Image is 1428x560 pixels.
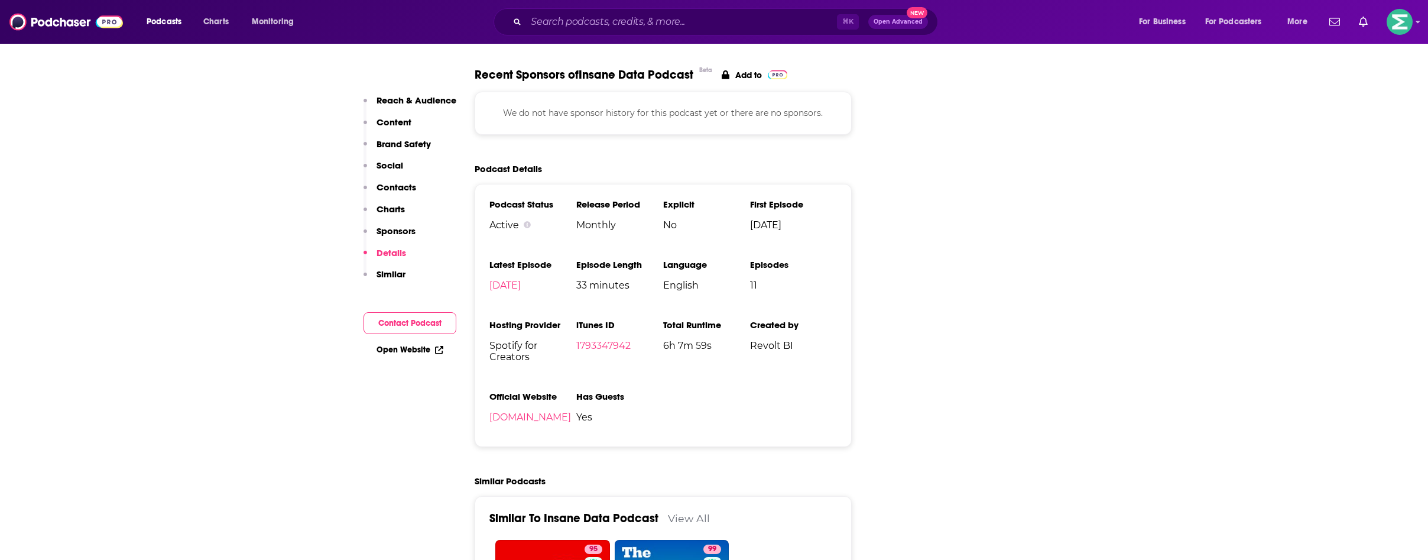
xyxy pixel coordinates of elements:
[1387,9,1413,35] span: Logged in as LKassela
[377,95,456,106] p: Reach & Audience
[874,19,923,25] span: Open Advanced
[837,14,859,30] span: ⌘ K
[1325,12,1345,32] a: Show notifications dropdown
[505,8,949,35] div: Search podcasts, credits, & more...
[750,319,837,331] h3: Created by
[489,106,837,119] p: We do not have sponsor history for this podcast yet or there are no sponsors.
[907,7,928,18] span: New
[1287,14,1307,30] span: More
[663,280,750,291] span: English
[489,391,576,402] h3: Official Website
[576,259,663,270] h3: Episode Length
[475,67,693,82] span: Recent Sponsors of Insane Data Podcast
[377,182,416,193] p: Contacts
[9,11,123,33] img: Podchaser - Follow, Share and Rate Podcasts
[377,203,405,215] p: Charts
[576,280,663,291] span: 33 minutes
[526,12,837,31] input: Search podcasts, credits, & more...
[576,391,663,402] h3: Has Guests
[585,545,602,554] a: 95
[475,163,542,174] h2: Podcast Details
[377,116,411,128] p: Content
[663,199,750,210] h3: Explicit
[750,199,837,210] h3: First Episode
[750,219,837,231] span: [DATE]
[1387,9,1413,35] img: User Profile
[699,66,712,74] div: Beta
[147,14,181,30] span: Podcasts
[377,138,431,150] p: Brand Safety
[1139,14,1186,30] span: For Business
[663,340,750,351] span: 6h 7m 59s
[489,219,576,231] div: Active
[475,475,546,487] h2: Similar Podcasts
[708,543,716,555] span: 99
[252,14,294,30] span: Monitoring
[1354,12,1372,32] a: Show notifications dropdown
[663,219,750,231] span: No
[244,12,309,31] button: open menu
[489,259,576,270] h3: Latest Episode
[489,340,576,362] span: Spotify for Creators
[377,160,403,171] p: Social
[489,511,658,526] a: Similar To Insane Data Podcast
[576,219,663,231] span: Monthly
[364,138,431,160] button: Brand Safety
[703,545,721,554] a: 99
[589,543,598,555] span: 95
[1131,12,1200,31] button: open menu
[364,268,405,290] button: Similar
[663,259,750,270] h3: Language
[668,512,710,525] a: View All
[868,15,928,29] button: Open AdvancedNew
[750,280,837,291] span: 11
[576,199,663,210] h3: Release Period
[364,160,403,182] button: Social
[750,340,837,351] span: Revolt BI
[364,116,411,138] button: Content
[377,247,406,258] p: Details
[735,70,762,80] p: Add to
[576,319,663,331] h3: iTunes ID
[364,247,406,269] button: Details
[489,319,576,331] h3: Hosting Provider
[364,95,456,116] button: Reach & Audience
[377,345,443,355] a: Open Website
[364,203,405,225] button: Charts
[1205,14,1262,30] span: For Podcasters
[576,340,631,351] a: 1793347942
[377,268,405,280] p: Similar
[768,70,787,79] img: Pro Logo
[489,199,576,210] h3: Podcast Status
[750,259,837,270] h3: Episodes
[576,412,663,423] span: Yes
[364,182,416,203] button: Contacts
[364,225,416,247] button: Sponsors
[1387,9,1413,35] button: Show profile menu
[1279,12,1322,31] button: open menu
[138,12,197,31] button: open menu
[663,319,750,331] h3: Total Runtime
[722,67,787,82] a: Add to
[489,280,521,291] a: [DATE]
[203,14,229,30] span: Charts
[364,312,456,334] button: Contact Podcast
[1197,12,1279,31] button: open menu
[489,412,571,423] a: [DOMAIN_NAME]
[196,12,236,31] a: Charts
[377,225,416,237] p: Sponsors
